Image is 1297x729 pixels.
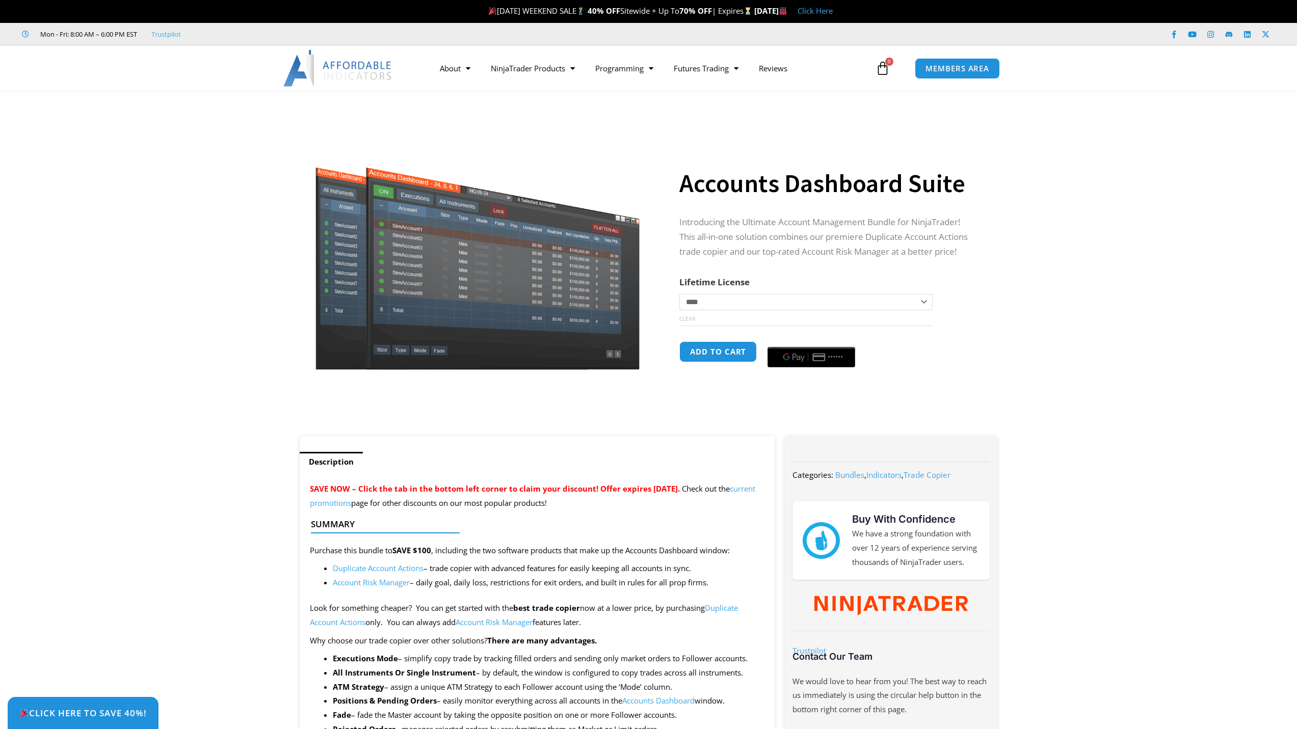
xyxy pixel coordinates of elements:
span: Click Here to save 40%! [19,709,147,717]
a: 0 [860,53,905,83]
h4: Summary [311,519,756,529]
strong: best trade copier [513,603,580,613]
a: Account Risk Manager [333,577,410,587]
img: Screenshot 2024-08-26 155710eeeee [314,109,642,370]
li: – easily monitor everything across all accounts in the window. [333,694,765,708]
li: – assign a unique ATM Strategy to each Follower account using the ‘Mode’ column. [333,680,765,694]
img: 🎉 [489,7,496,15]
a: Accounts Dashboard [622,695,695,706]
a: Indicators [866,470,902,480]
button: Add to cart [679,341,757,362]
img: NinjaTrader Wordmark color RGB | Affordable Indicators – NinjaTrader [814,596,968,615]
a: NinjaTrader Products [481,57,585,80]
h3: Contact Our Team [792,651,989,662]
a: Description [300,452,363,472]
span: 0 [885,58,893,66]
span: Mon - Fri: 8:00 AM – 6:00 PM EST [38,28,137,40]
label: Lifetime License [679,276,750,288]
img: ⌛ [744,7,752,15]
span: [DATE] WEEKEND SALE Sitewide + Up To | Expires [486,6,754,16]
iframe: Secure payment input frame [765,340,857,341]
strong: [DATE] [754,6,787,16]
text: •••••• [828,354,843,361]
a: Clear options [679,315,695,322]
a: About [430,57,481,80]
span: MEMBERS AREA [925,65,989,72]
li: – daily goal, daily loss, restrictions for exit orders, and built in rules for all prop firms. [333,576,765,590]
h1: Accounts Dashboard Suite [679,166,977,201]
a: 🎉Click Here to save 40%! [8,697,158,729]
button: Buy with GPay [767,347,855,367]
a: Trustpilot [792,645,826,656]
p: Purchase this bundle to , including the two software products that make up the Accounts Dashboard... [310,544,765,558]
p: We have a strong foundation with over 12 years of experience serving thousands of NinjaTrader users. [852,527,980,570]
span: Categories: [792,470,833,480]
p: Why choose our trade copier over other solutions? [310,634,765,648]
p: We would love to hear from you! The best way to reach us immediately is using the circular help b... [792,674,989,717]
a: Account Risk Manager [456,617,533,627]
strong: Positions & Pending Orders [333,695,437,706]
strong: SAVE $100 [392,545,431,555]
strong: 40% OFF [588,6,620,16]
h3: Buy With Confidence [852,511,980,527]
img: 🏌️‍♂️ [577,7,585,15]
a: Trustpilot [151,28,181,40]
img: LogoAI | Affordable Indicators – NinjaTrader [283,50,393,87]
span: , , [835,470,950,480]
span: SAVE NOW – Click the tab in the bottom left corner to claim your discount! Offer expires [DATE]. [310,483,680,494]
li: – trade copier with advanced features for easily keeping all accounts in sync. [333,561,765,576]
p: Introducing the Ultimate Account Management Bundle for NinjaTrader! This all-in-one solution comb... [679,215,977,259]
img: 🏭 [779,7,787,15]
li: – by default, the window is configured to copy trades across all instruments. [333,666,765,680]
p: Look for something cheaper? You can get started with the now at a lower price, by purchasing only... [310,601,765,630]
li: – simplify copy trade by tracking filled orders and sending only market orders to Follower accounts. [333,652,765,666]
img: 🎉 [20,709,29,717]
a: Trade Copier [904,470,950,480]
p: Check out the page for other discounts on our most popular products! [310,482,765,510]
a: Reviews [749,57,798,80]
strong: All Instruments Or Single Instrument [333,667,476,678]
a: Programming [585,57,664,80]
img: mark thumbs good 43913 | Affordable Indicators – NinjaTrader [803,522,839,559]
a: MEMBERS AREA [915,58,1000,79]
a: Futures Trading [664,57,749,80]
strong: 70% OFF [679,6,712,16]
a: Duplicate Account Actions [333,563,423,573]
a: Bundles [835,470,864,480]
strong: Executions Mode [333,653,398,663]
nav: Menu [430,57,873,80]
strong: There are many advantages. [487,635,597,645]
a: Click Here [798,6,833,16]
b: ATM Strategy [333,682,384,692]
